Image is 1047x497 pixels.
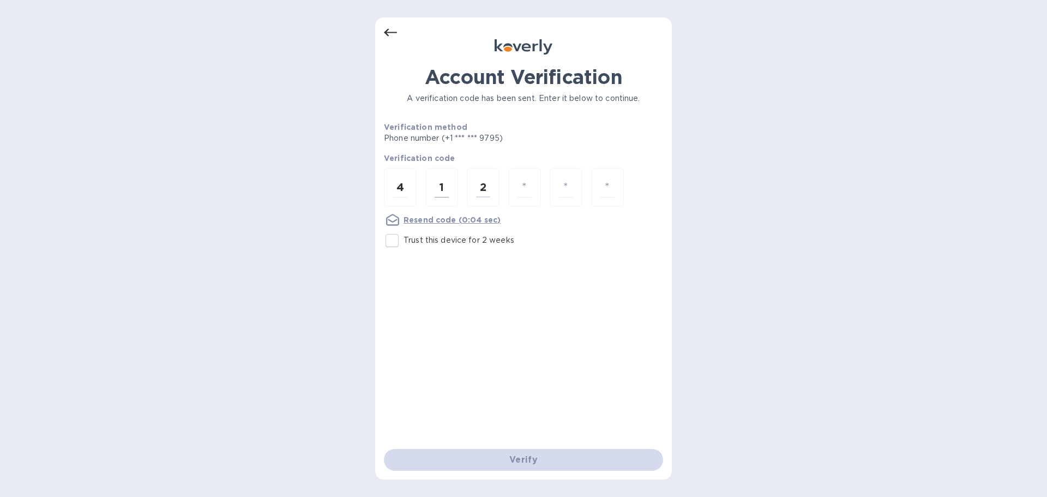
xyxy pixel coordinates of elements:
[384,153,663,164] p: Verification code
[404,215,501,224] u: Resend code (0:04 sec)
[404,235,514,246] p: Trust this device for 2 weeks
[384,65,663,88] h1: Account Verification
[384,93,663,104] p: A verification code has been sent. Enter it below to continue.
[384,123,467,131] b: Verification method
[384,133,586,144] p: Phone number (+1 *** *** 9795)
